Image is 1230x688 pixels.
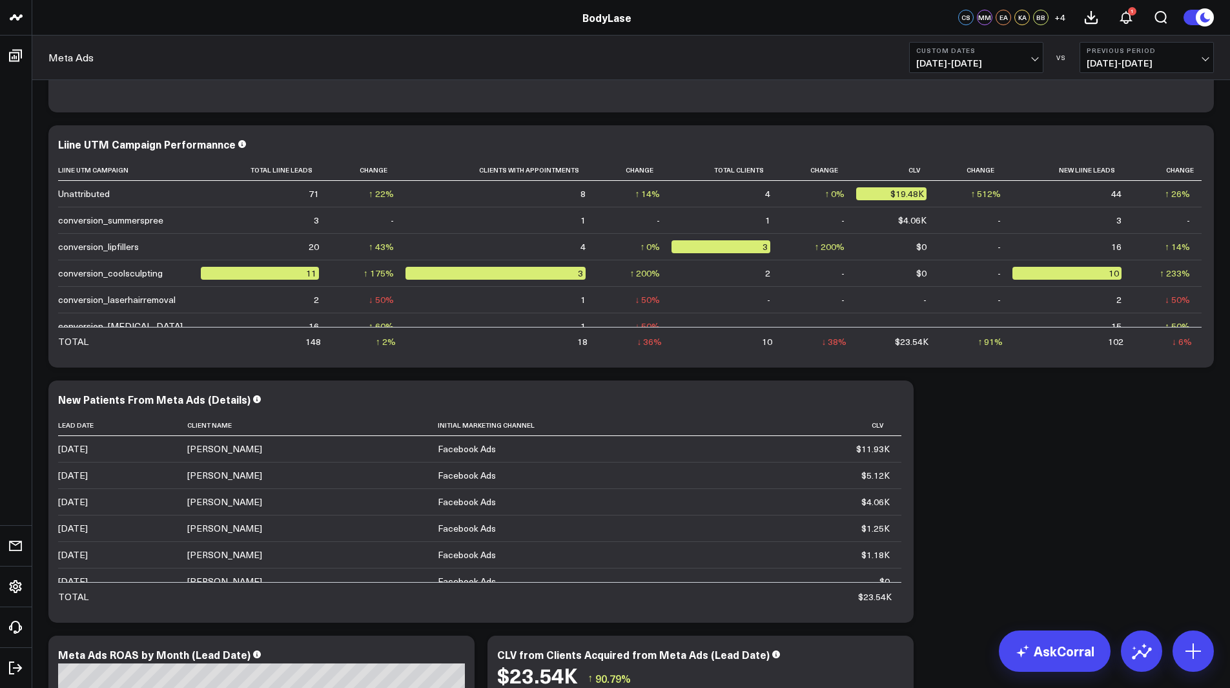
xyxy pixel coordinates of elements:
[580,320,586,333] div: 1
[201,267,319,280] div: 11
[309,240,319,253] div: 20
[916,267,927,280] div: $0
[369,240,394,253] div: ↑ 43%
[1050,54,1073,61] div: VS
[187,443,262,455] div: [PERSON_NAME]
[998,214,1001,227] div: -
[765,214,770,227] div: 1
[635,187,660,200] div: ↑ 14%
[841,214,845,227] div: -
[879,575,890,588] div: $0
[58,590,88,603] div: TOTAL
[314,214,319,227] div: 3
[405,160,597,181] th: Clients With Appointments
[580,293,586,306] div: 1
[580,240,586,253] div: 4
[577,335,588,348] div: 18
[438,548,496,561] div: Facebook Ads
[58,335,88,348] div: TOTAL
[58,240,139,253] div: conversion_lipfillers
[580,187,586,200] div: 8
[671,160,782,181] th: Total Clients
[58,160,201,181] th: Liine Utm Campaign
[657,214,660,227] div: -
[58,548,88,561] div: [DATE]
[970,187,1001,200] div: ↑ 512%
[841,267,845,280] div: -
[898,214,927,227] div: $4.06K
[1133,160,1202,181] th: Change
[405,267,586,280] div: 3
[999,631,1111,672] a: AskCorral
[841,293,845,306] div: -
[58,575,88,588] div: [DATE]
[821,335,846,348] div: ↓ 38%
[895,335,928,348] div: $23.54K
[998,267,1001,280] div: -
[782,160,856,181] th: Change
[369,187,394,200] div: ↑ 22%
[58,267,163,280] div: conversion_coolsculpting
[770,415,901,436] th: Clv
[825,187,845,200] div: ↑ 0%
[923,293,927,306] div: -
[637,335,662,348] div: ↓ 36%
[187,548,262,561] div: [PERSON_NAME]
[438,522,496,535] div: Facebook Ads
[58,469,88,482] div: [DATE]
[861,522,890,535] div: $1.25K
[58,415,187,436] th: Lead Date
[580,214,586,227] div: 1
[1165,240,1190,253] div: ↑ 14%
[958,10,974,25] div: CS
[438,495,496,508] div: Facebook Ads
[1111,240,1122,253] div: 16
[314,293,319,306] div: 2
[916,58,1036,68] span: [DATE] - [DATE]
[187,575,262,588] div: [PERSON_NAME]
[369,320,394,333] div: ↑ 60%
[201,160,331,181] th: Total Liine Leads
[58,137,236,151] div: Liine UTM Campaign Performannce
[58,443,88,455] div: [DATE]
[1187,214,1190,227] div: -
[58,293,176,306] div: conversion_laserhairremoval
[1087,58,1207,68] span: [DATE] - [DATE]
[861,495,890,508] div: $4.06K
[767,320,770,333] div: -
[376,335,396,348] div: ↑ 2%
[58,320,183,333] div: conversion_[MEDICAL_DATA]
[438,443,496,455] div: Facebook Ads
[391,214,394,227] div: -
[1111,187,1122,200] div: 44
[1012,267,1122,280] div: 10
[187,469,262,482] div: [PERSON_NAME]
[1108,335,1123,348] div: 102
[856,187,927,200] div: $19.48K
[938,160,1012,181] th: Change
[909,42,1043,73] button: Custom Dates[DATE]-[DATE]
[998,293,1001,306] div: -
[671,240,770,253] div: 3
[1165,293,1190,306] div: ↓ 50%
[369,293,394,306] div: ↓ 50%
[1054,13,1065,22] span: + 4
[597,160,671,181] th: Change
[1080,42,1214,73] button: Previous Period[DATE]-[DATE]
[977,10,992,25] div: MM
[1014,10,1030,25] div: KA
[841,320,845,333] div: -
[497,663,578,687] div: $23.54K
[765,187,770,200] div: 4
[331,160,405,181] th: Change
[1165,320,1190,333] div: ↑ 50%
[635,320,660,333] div: ↓ 50%
[309,187,319,200] div: 71
[58,214,163,227] div: conversion_summerspree
[1116,214,1122,227] div: 3
[1128,7,1136,16] div: 1
[1116,293,1122,306] div: 2
[497,647,770,662] div: CLV from Clients Acquired from Meta Ads (Lead Date)
[309,320,319,333] div: 16
[1052,10,1067,25] button: +4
